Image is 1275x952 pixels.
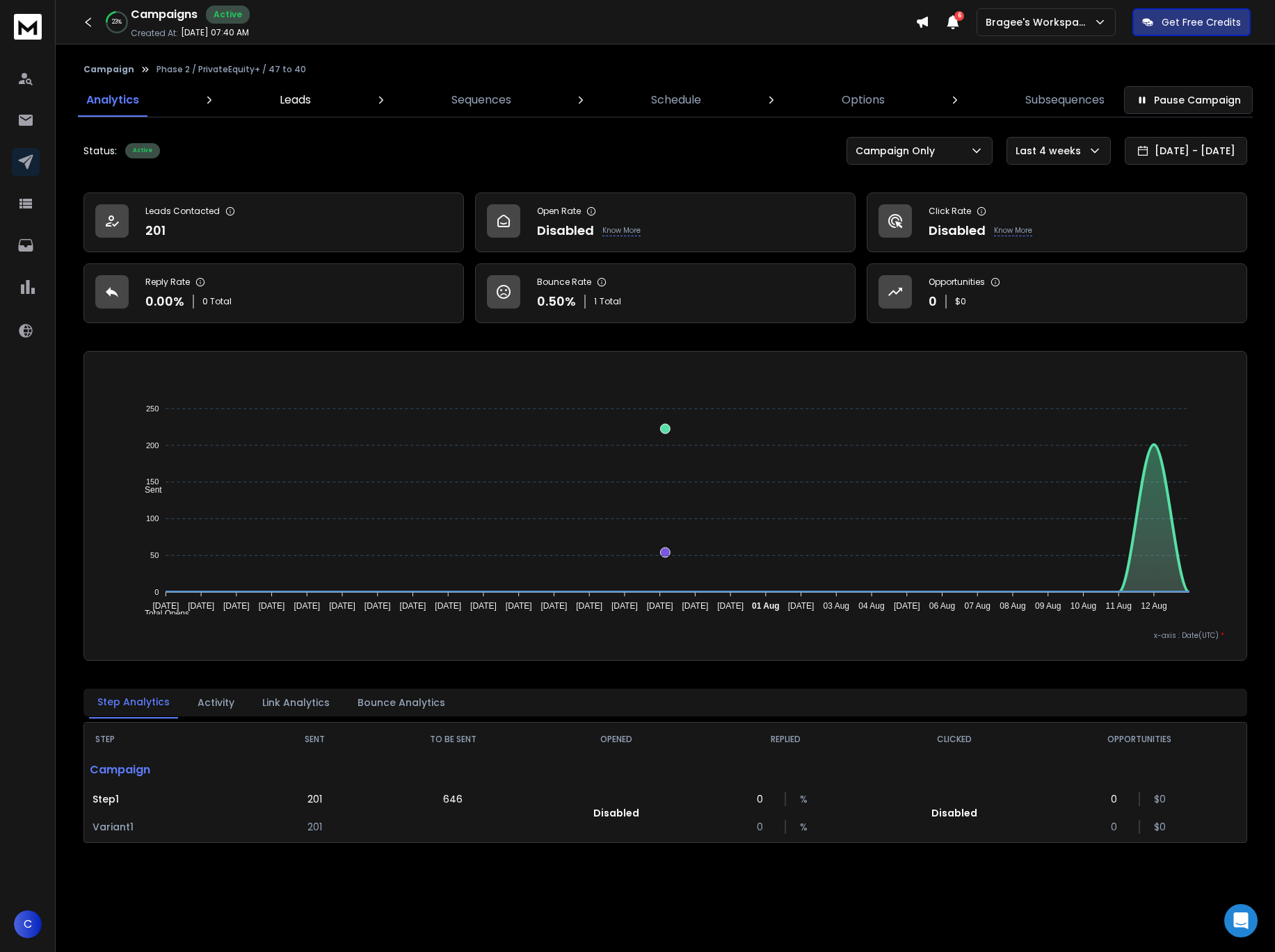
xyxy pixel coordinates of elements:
span: Total Opens [134,609,189,618]
a: Leads [271,83,319,117]
p: [DATE] 07:40 AM [181,27,249,38]
tspan: 03 Aug [824,601,849,611]
p: Leads [280,92,311,108]
button: Link Analytics [254,687,338,718]
p: Sequences [451,92,511,108]
div: Active [206,6,250,24]
p: Get Free Credits [1162,15,1241,29]
tspan: [DATE] [717,601,744,611]
a: Options [833,83,893,117]
th: STEP [84,723,262,756]
tspan: [DATE] [223,601,250,611]
button: Step Analytics [89,687,178,719]
p: Variant 1 [93,820,254,834]
th: TO BE SENT [367,723,538,756]
th: OPENED [538,723,693,756]
a: Sequences [443,83,520,117]
button: [DATE] - [DATE] [1125,137,1247,165]
p: Campaign Only [856,144,940,158]
tspan: 250 [146,404,159,413]
p: Disabled [537,221,594,240]
a: Reply Rate0.00%0 Total [83,263,464,323]
p: 646 [443,792,463,806]
tspan: [DATE] [259,601,285,611]
div: Active [125,143,160,158]
p: $ 0 [955,296,966,307]
tspan: [DATE] [188,601,214,611]
p: Disabled [931,806,977,820]
p: 23 % [112,18,122,26]
button: Activity [189,687,243,718]
tspan: [DATE] [435,601,462,611]
tspan: 01 Aug [752,601,780,611]
tspan: 11 Aug [1106,601,1132,611]
span: 6 [954,11,964,21]
p: $ 0 [1154,820,1168,834]
p: Click Rate [929,206,971,217]
tspan: 100 [146,514,159,523]
a: Bounce Rate0.50%1Total [475,263,856,323]
th: SENT [262,723,367,756]
p: $ 0 [1154,792,1168,806]
button: C [14,910,42,938]
tspan: [DATE] [364,601,391,611]
th: REPLIED [693,723,876,756]
p: 0.00 % [145,292,184,311]
p: Open Rate [537,206,581,217]
a: Click RateDisabledKnow More [867,192,1247,252]
img: logo [14,14,42,40]
p: 0 [757,820,771,834]
button: Pause Campaign [1124,86,1253,114]
button: Campaign [83,64,134,75]
p: Campaign [84,756,262,784]
tspan: [DATE] [647,601,673,611]
tspan: 10 Aug [1070,601,1096,611]
tspan: [DATE] [400,601,426,611]
p: Created At: [131,28,178,39]
a: Analytics [78,83,147,117]
p: Leads Contacted [145,206,220,217]
tspan: [DATE] [541,601,568,611]
a: Leads Contacted201 [83,192,464,252]
p: % [800,820,814,834]
p: 0 [1111,792,1125,806]
tspan: [DATE] [470,601,497,611]
tspan: 50 [150,551,159,559]
tspan: 07 Aug [965,601,991,611]
tspan: [DATE] [682,601,709,611]
tspan: [DATE] [788,601,815,611]
th: CLICKED [877,723,1032,756]
p: Disabled [593,806,639,820]
a: Subsequences [1017,83,1113,117]
tspan: 0 [154,588,159,596]
p: 0.50 % [537,292,576,311]
p: Reply Rate [145,277,190,288]
p: Last 4 weeks [1016,144,1086,158]
p: Bounce Rate [537,277,591,288]
p: % [800,792,814,806]
tspan: [DATE] [329,601,355,611]
p: Options [842,92,885,108]
tspan: [DATE] [611,601,638,611]
th: OPPORTUNITIES [1032,723,1246,756]
p: Bragee's Workspace [986,15,1093,29]
p: Schedule [651,92,701,108]
tspan: [DATE] [153,601,179,611]
tspan: 12 Aug [1141,601,1166,611]
div: Open Intercom Messenger [1224,904,1258,937]
tspan: [DATE] [894,601,920,611]
tspan: 08 Aug [1000,601,1025,611]
p: Opportunities [929,277,985,288]
p: x-axis : Date(UTC) [106,630,1224,641]
p: Phase 2 / PrivateEquity+ / 47 to 40 [157,64,306,75]
tspan: 200 [146,441,159,450]
tspan: [DATE] [506,601,532,611]
tspan: [DATE] [576,601,602,611]
p: Know More [994,225,1032,236]
p: 201 [307,792,322,806]
span: Sent [134,485,162,495]
a: Opportunities0$0 [867,263,1247,323]
tspan: 04 Aug [859,601,885,611]
p: 0 [1111,820,1125,834]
